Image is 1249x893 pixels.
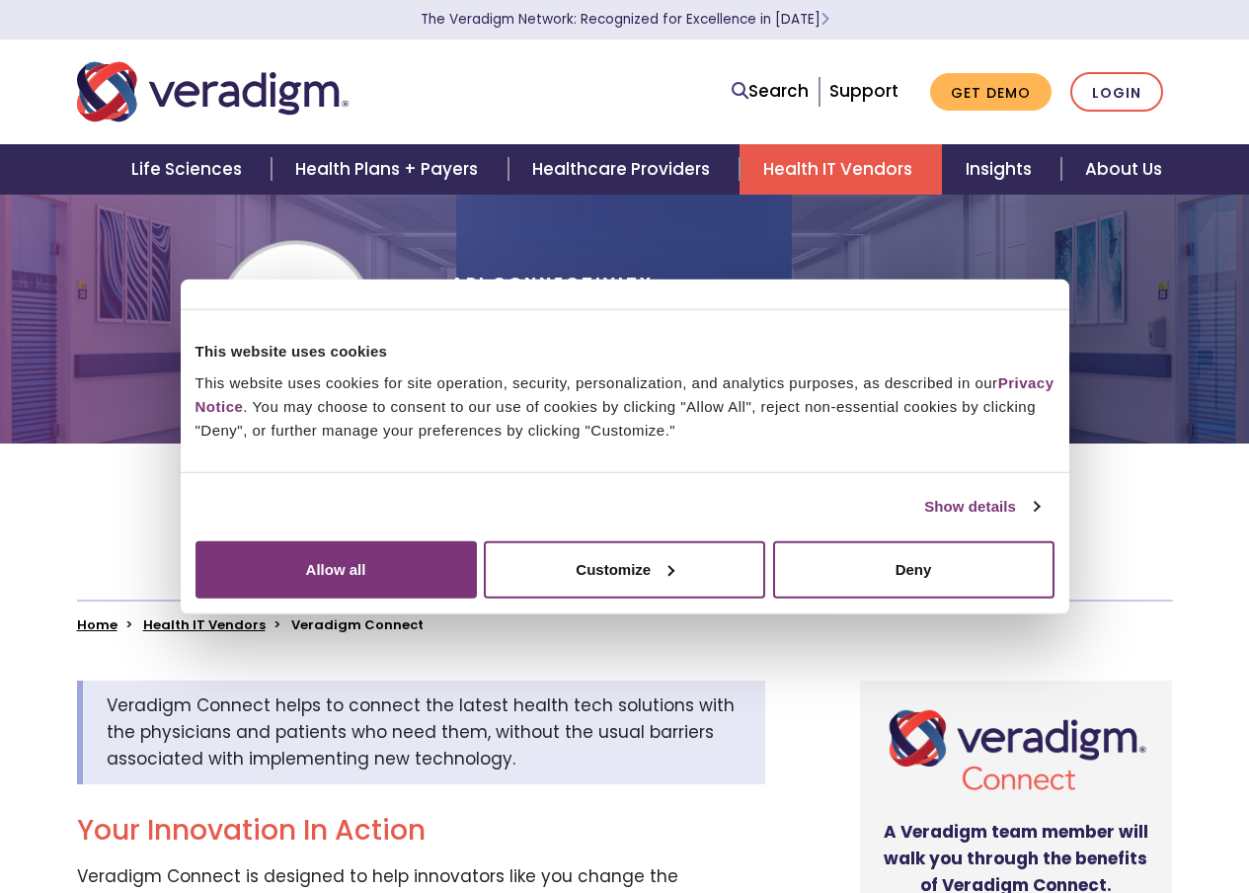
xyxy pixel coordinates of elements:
a: Get Demo [930,73,1052,112]
a: Support [829,79,898,103]
a: The Veradigm Network: Recognized for Excellence in [DATE]Learn More [421,10,829,29]
a: Health IT Vendors [143,615,266,634]
a: Life Sciences [108,144,272,195]
a: Home [77,615,117,634]
span: Veradigm Connect helps to connect the latest health tech solutions with the physicians and patien... [107,693,735,771]
img: Veradigm logo [77,59,349,124]
a: Healthcare Providers [508,144,740,195]
h2: Your Innovation In Action [77,814,765,848]
button: Allow all [195,540,477,598]
a: Health IT Vendors [740,144,942,195]
a: Privacy Notice [195,373,1054,414]
span: API Connectivity [451,272,654,294]
div: This website uses cookies for site operation, security, personalization, and analytics purposes, ... [195,370,1054,442]
a: Insights [942,144,1061,195]
a: About Us [1061,144,1186,195]
a: Health Plans + Payers [272,144,507,195]
img: Veradigm Connect [876,696,1157,803]
button: Deny [773,540,1054,598]
div: This website uses cookies [195,340,1054,364]
button: Customize [484,540,765,598]
a: Search [732,78,809,105]
a: Login [1070,72,1163,113]
a: Show details [924,495,1039,519]
span: Learn More [820,10,829,29]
